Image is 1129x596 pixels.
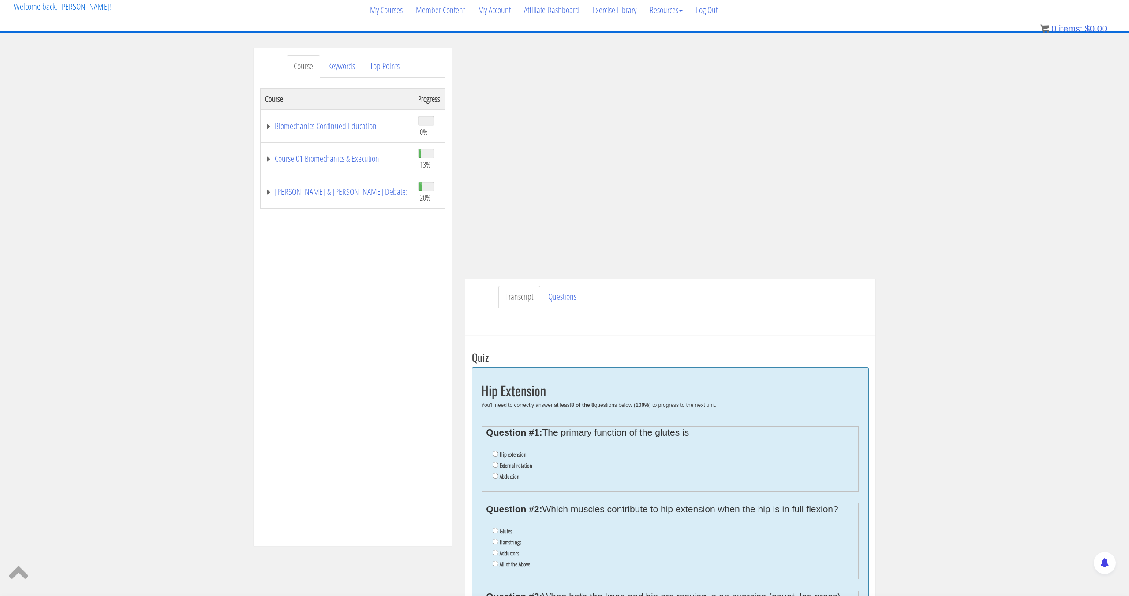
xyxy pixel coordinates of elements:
[481,402,860,408] div: You'll need to correctly answer at least questions below ( ) to progress to the next unit.
[265,122,409,130] a: Biomechanics Continued Education
[486,504,542,514] strong: Question #2:
[500,561,530,568] label: All of the Above
[481,383,860,398] h2: Hip Extension
[1085,24,1090,34] span: $
[261,88,414,109] th: Course
[486,429,854,436] legend: The primary function of the glutes is
[420,127,428,137] span: 0%
[486,506,854,513] legend: Which muscles contribute to hip extension when the hip is in full flexion?
[1040,24,1107,34] a: 0 items: $0.00
[472,351,869,363] h3: Quiz
[1040,24,1049,33] img: icon11.png
[498,286,540,308] a: Transcript
[500,462,532,469] label: External rotation
[265,154,409,163] a: Course 01 Biomechanics & Execution
[321,55,362,78] a: Keywords
[500,539,521,546] label: Hamstrings
[265,187,409,196] a: [PERSON_NAME] & [PERSON_NAME] Debate:
[1085,24,1107,34] bdi: 0.00
[1059,24,1082,34] span: items:
[420,193,431,202] span: 20%
[420,160,431,169] span: 13%
[571,402,594,408] b: 8 of the 8
[636,402,649,408] b: 100%
[500,528,512,535] label: Glutes
[363,55,407,78] a: Top Points
[287,55,320,78] a: Course
[486,427,542,437] strong: Question #1:
[500,451,527,458] label: Hip extension
[414,88,445,109] th: Progress
[541,286,583,308] a: Questions
[500,473,520,480] label: Abduction
[500,550,519,557] label: Adductors
[1051,24,1056,34] span: 0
